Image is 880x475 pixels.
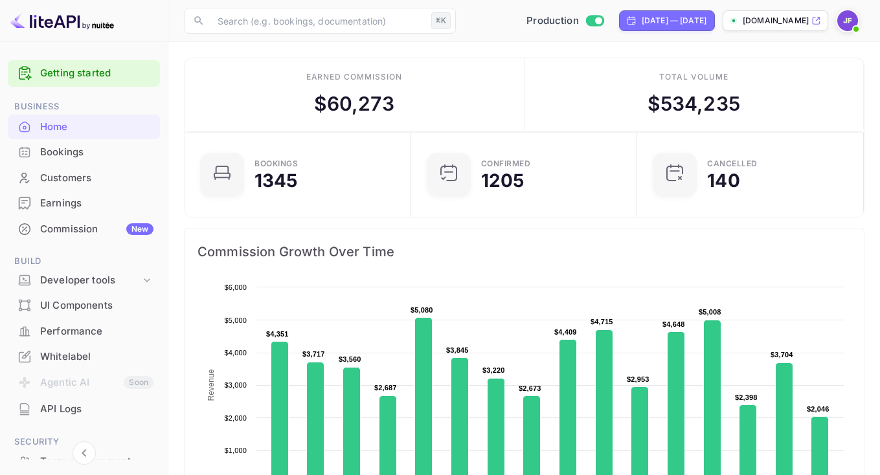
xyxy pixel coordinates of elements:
div: Whitelabel [40,349,153,364]
text: $3,717 [302,350,325,358]
div: Getting started [8,60,160,87]
div: Earnings [8,191,160,216]
text: $2,673 [519,384,541,392]
div: Bookings [40,145,153,160]
text: $4,000 [224,349,247,357]
a: Earnings [8,191,160,215]
text: $4,715 [591,318,613,326]
div: Developer tools [40,273,141,288]
div: CANCELLED [707,160,758,168]
div: API Logs [40,402,153,417]
text: $3,560 [339,355,361,363]
div: Whitelabel [8,344,160,370]
div: Developer tools [8,269,160,292]
text: $4,351 [266,330,289,338]
div: Switch to Sandbox mode [521,14,609,28]
div: New [126,223,153,235]
a: Bookings [8,140,160,164]
input: Search (e.g. bookings, documentation) [210,8,426,34]
div: ⌘K [431,12,451,29]
a: Performance [8,319,160,343]
text: $1,000 [224,447,247,454]
div: Confirmed [481,160,531,168]
text: Revenue [207,369,216,401]
div: [DATE] — [DATE] [642,15,706,27]
text: $2,687 [374,384,397,392]
div: Earned commission [306,71,402,83]
div: UI Components [40,298,153,313]
span: Commission Growth Over Time [197,241,851,262]
text: $3,704 [771,351,793,359]
text: $5,000 [224,316,247,324]
div: 1205 [481,171,525,190]
a: CommissionNew [8,217,160,241]
img: Jenny Frimer [837,10,858,31]
div: Bookings [8,140,160,165]
text: $6,000 [224,283,247,291]
div: Earnings [40,196,153,211]
a: Whitelabel [8,344,160,368]
div: Customers [8,166,160,191]
span: Business [8,100,160,114]
a: UI Components [8,293,160,317]
div: Performance [40,324,153,339]
div: $ 534,235 [648,89,740,118]
text: $4,648 [662,320,685,328]
div: CommissionNew [8,217,160,242]
div: Team management [40,454,153,469]
div: 1345 [254,171,298,190]
text: $4,409 [554,328,577,336]
div: UI Components [8,293,160,318]
div: API Logs [8,397,160,422]
p: [DOMAIN_NAME] [743,15,809,27]
div: Home [8,115,160,140]
text: $5,080 [411,306,433,314]
div: Total volume [659,71,728,83]
text: $2,046 [807,405,829,413]
a: Getting started [40,66,153,81]
div: Bookings [254,160,298,168]
a: Home [8,115,160,138]
a: API Logs [8,397,160,421]
text: $3,845 [446,346,469,354]
text: $3,220 [482,366,505,374]
div: Performance [8,319,160,344]
text: $5,008 [699,308,721,316]
text: $2,000 [224,414,247,422]
text: $2,398 [735,393,758,401]
div: Home [40,120,153,135]
text: $3,000 [224,381,247,389]
div: $ 60,273 [314,89,394,118]
a: Customers [8,166,160,190]
div: Customers [40,171,153,186]
div: 140 [707,171,739,190]
img: LiteAPI logo [10,10,114,31]
span: Security [8,435,160,449]
span: Production [526,14,579,28]
button: Collapse navigation [73,441,96,465]
div: Commission [40,222,153,237]
text: $2,953 [627,375,649,383]
span: Build [8,254,160,269]
a: Team management [8,449,160,473]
